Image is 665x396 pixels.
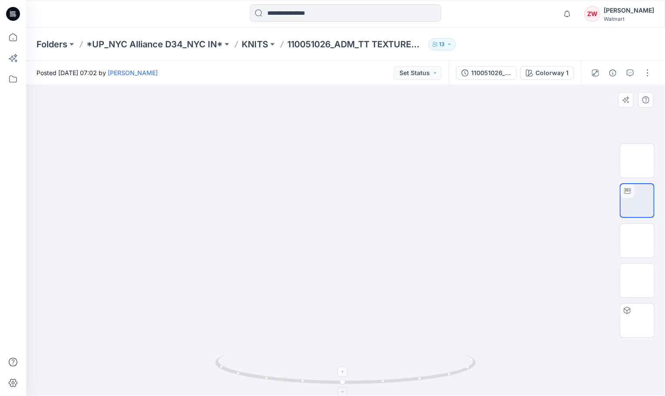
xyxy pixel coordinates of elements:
[471,68,511,78] div: 110051026_ADM_TT TEXTURED TIE FRONT TOP
[439,40,445,49] p: 13
[604,16,654,22] div: Walmart
[37,68,158,77] span: Posted [DATE] 07:02 by
[287,38,425,50] p: 110051026_ADM_TT TEXTURED TIE FRONT TOP
[108,69,158,76] a: [PERSON_NAME]
[585,6,600,22] div: ZW
[604,5,654,16] div: [PERSON_NAME]
[242,38,268,50] a: KNITS
[429,38,456,50] button: 13
[86,38,223,50] a: *UP_NYC Alliance D34_NYC IN*
[606,66,620,80] button: Details
[520,66,574,80] button: Colorway 1
[37,38,67,50] a: Folders
[535,68,569,78] div: Colorway 1
[456,66,517,80] button: 110051026_ADM_TT TEXTURED TIE FRONT TOP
